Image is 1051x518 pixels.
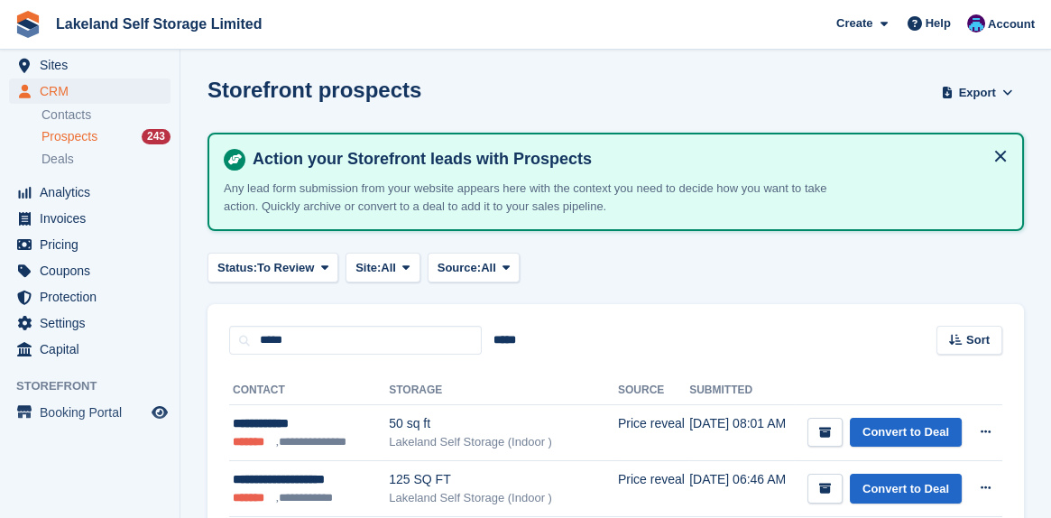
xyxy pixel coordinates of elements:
[9,258,171,283] a: menu
[40,52,148,78] span: Sites
[40,400,148,425] span: Booking Portal
[40,284,148,310] span: Protection
[40,180,148,205] span: Analytics
[217,259,257,277] span: Status:
[926,14,951,32] span: Help
[40,206,148,231] span: Invoices
[9,400,171,425] a: menu
[41,150,171,169] a: Deals
[689,376,794,405] th: Submitted
[40,337,148,362] span: Capital
[41,106,171,124] a: Contacts
[967,14,985,32] img: David Dickson
[428,253,521,282] button: Source: All
[438,259,481,277] span: Source:
[937,78,1017,107] button: Export
[389,470,618,489] div: 125 SQ FT
[9,180,171,205] a: menu
[346,253,420,282] button: Site: All
[224,180,855,215] p: Any lead form submission from your website appears here with the context you need to decide how y...
[959,84,996,102] span: Export
[389,414,618,433] div: 50 sq ft
[41,151,74,168] span: Deals
[9,284,171,310] a: menu
[389,376,618,405] th: Storage
[618,461,689,517] td: Price reveal
[966,331,990,349] span: Sort
[9,52,171,78] a: menu
[49,9,270,39] a: Lakeland Self Storage Limited
[257,259,314,277] span: To Review
[481,259,496,277] span: All
[988,15,1035,33] span: Account
[40,258,148,283] span: Coupons
[355,259,381,277] span: Site:
[381,259,396,277] span: All
[207,78,421,102] h1: Storefront prospects
[389,489,618,507] div: Lakeland Self Storage (Indoor )
[14,11,41,38] img: stora-icon-8386f47178a22dfd0bd8f6a31ec36ba5ce8667c1dd55bd0f319d3a0aa187defe.svg
[9,310,171,336] a: menu
[9,79,171,104] a: menu
[689,405,794,461] td: [DATE] 08:01 AM
[229,376,389,405] th: Contact
[149,402,171,423] a: Preview store
[9,337,171,362] a: menu
[9,206,171,231] a: menu
[618,376,689,405] th: Source
[850,474,962,504] a: Convert to Deal
[207,253,338,282] button: Status: To Review
[618,405,689,461] td: Price reveal
[16,377,180,395] span: Storefront
[389,433,618,451] div: Lakeland Self Storage (Indoor )
[41,128,97,145] span: Prospects
[850,418,962,448] a: Convert to Deal
[245,149,1008,170] h4: Action your Storefront leads with Prospects
[142,129,171,144] div: 243
[689,461,794,517] td: [DATE] 06:46 AM
[836,14,872,32] span: Create
[40,232,148,257] span: Pricing
[9,232,171,257] a: menu
[40,310,148,336] span: Settings
[40,79,148,104] span: CRM
[41,127,171,146] a: Prospects 243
